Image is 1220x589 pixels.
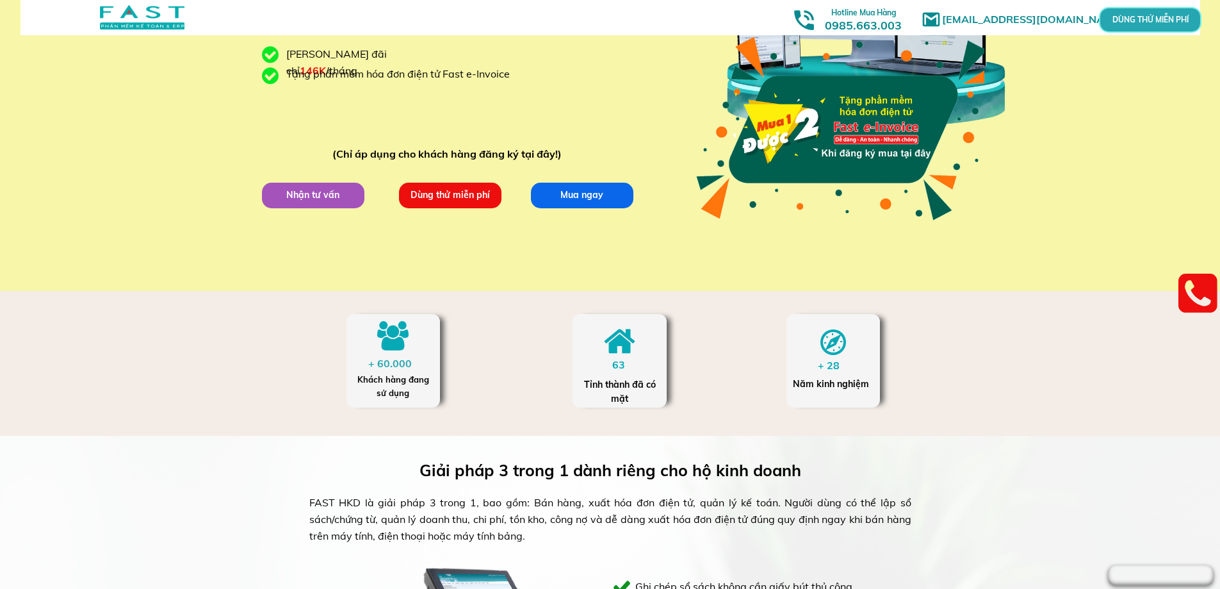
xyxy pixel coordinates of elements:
[300,64,326,77] span: 146K
[583,377,657,406] div: Tỉnh thành đã có mặt
[396,181,505,208] p: Dùng thử miễn phí
[353,373,433,400] div: Khách hàng đang sử dụng
[942,12,1131,28] h1: [EMAIL_ADDRESS][DOMAIN_NAME]
[1113,12,1188,29] p: DÙNG THỬ MIỄN PHÍ
[528,181,637,208] p: Mua ngay
[818,358,852,374] div: + 28
[368,356,418,372] div: + 60.000
[612,357,637,374] div: 63
[259,181,368,208] p: Nhận tư vấn
[793,377,873,391] div: Năm kinh nghiệm
[831,8,896,17] span: Hotline Mua Hàng
[332,146,567,163] div: (Chỉ áp dụng cho khách hàng đăng ký tại đây!)
[286,46,453,79] div: [PERSON_NAME] đãi chỉ /tháng
[811,4,916,32] h3: 0985.663.003
[419,458,820,483] h3: Giải pháp 3 trong 1 dành riêng cho hộ kinh doanh
[286,66,519,83] div: Tặng phần mềm hóa đơn điện tử Fast e-Invoice
[309,495,911,544] div: FAST HKD là giải pháp 3 trong 1, bao gồm: Bán hàng, xuất hóa đơn điện tử, quản lý kế toán. Người ...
